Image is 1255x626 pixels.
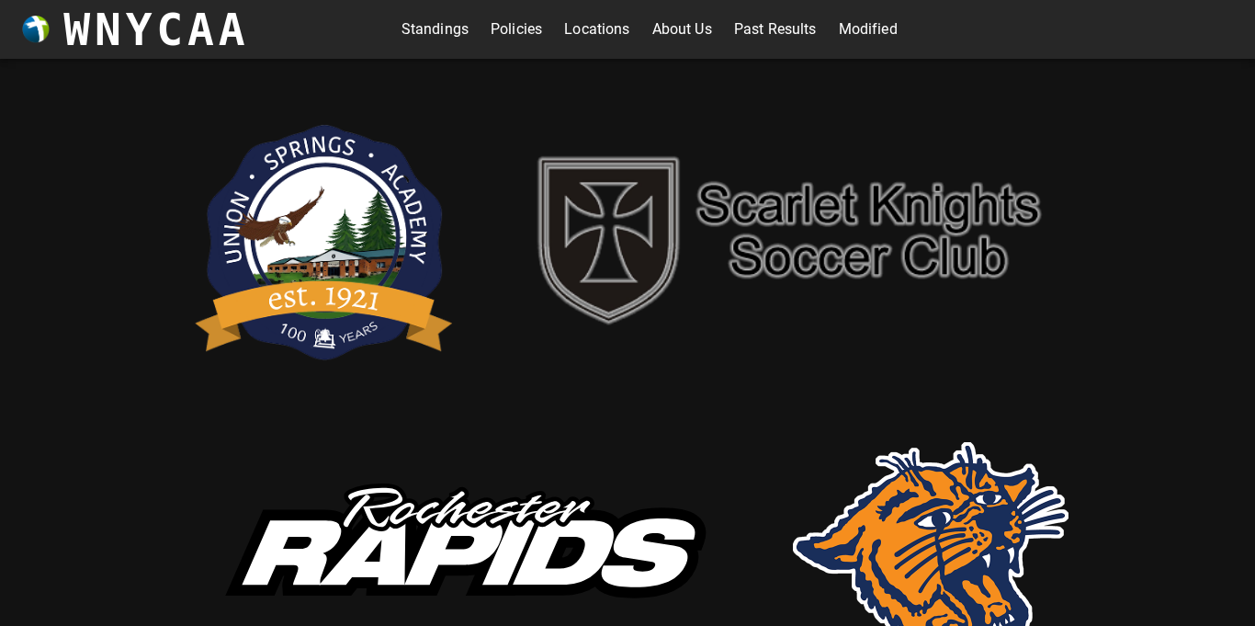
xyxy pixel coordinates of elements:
[734,15,817,44] a: Past Results
[22,16,50,43] img: wnycaaBall.png
[187,96,462,381] img: usa.png
[839,15,898,44] a: Modified
[652,15,712,44] a: About Us
[401,15,469,44] a: Standings
[564,15,629,44] a: Locations
[517,139,1068,337] img: sk.png
[491,15,542,44] a: Policies
[63,4,249,55] h3: WNYCAA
